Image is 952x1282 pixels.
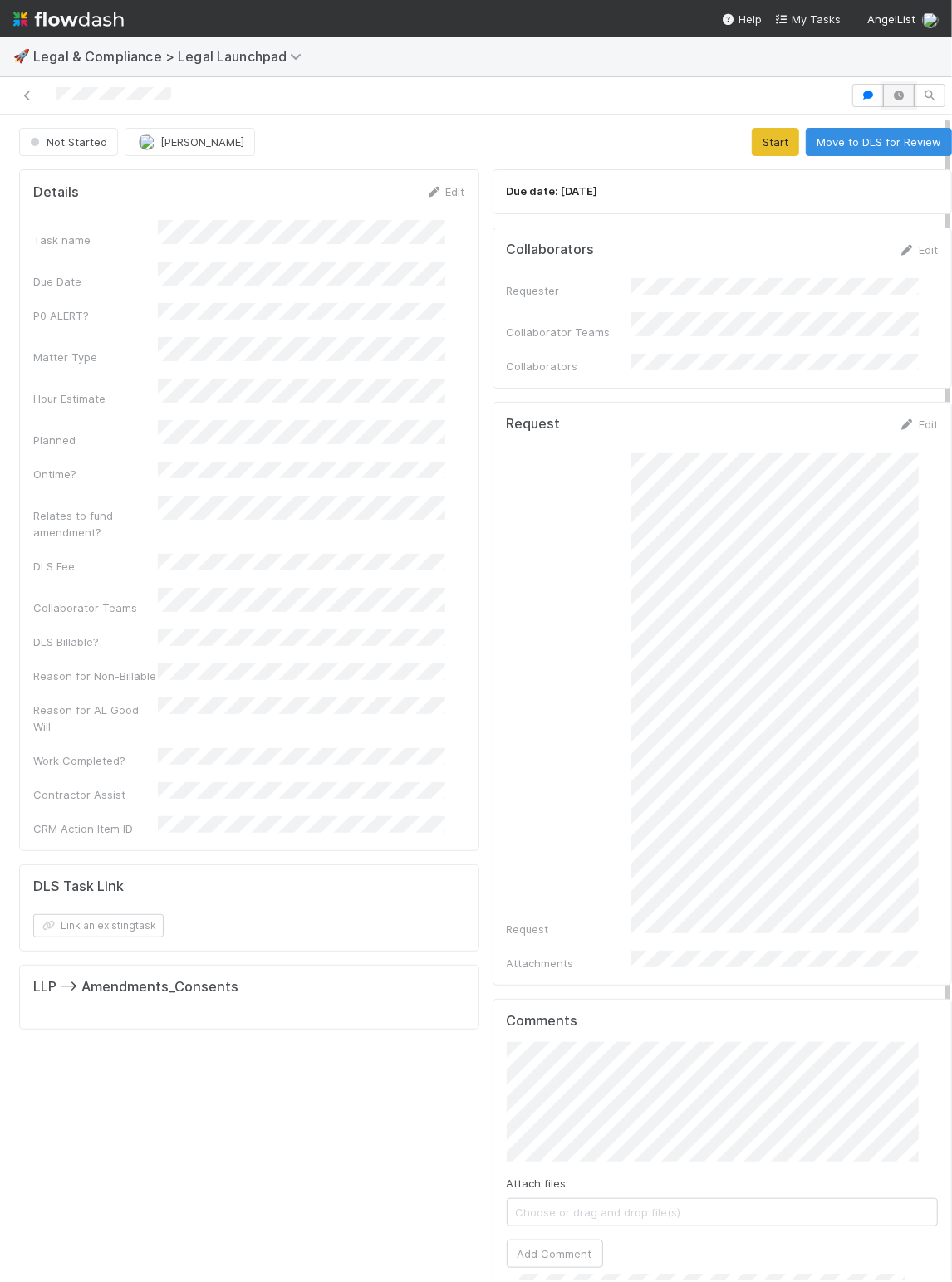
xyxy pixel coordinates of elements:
div: Hour Estimate [33,390,158,407]
button: Not Started [19,128,118,156]
div: Collaborator Teams [507,324,631,340]
div: Matter Type [33,349,158,365]
h5: Details [33,184,79,201]
a: Edit [899,243,938,257]
div: Ontime? [33,466,158,482]
h5: Request [507,416,561,433]
div: Task name [33,232,158,248]
img: avatar_93b89fca-d03a-423a-b274-3dd03f0a621f.png [922,12,939,28]
button: Start [752,128,799,156]
button: Add Comment [507,1240,603,1268]
h5: Collaborators [507,242,595,258]
div: Requester [507,282,631,299]
a: Edit [426,185,465,198]
div: Collaborators [507,358,631,374]
h5: DLS Task Link [33,878,124,895]
div: Work Completed? [33,752,158,769]
div: Due Date [33,273,158,290]
span: Not Started [27,135,107,149]
div: CRM Action Item ID [33,820,158,837]
button: Link an existingtask [33,914,164,937]
div: DLS Fee [33,558,158,575]
span: Choose or drag and drop file(s) [508,1199,938,1226]
a: Edit [899,418,938,431]
div: Reason for Non-Billable [33,668,158,684]
div: DLS Billable? [33,634,158,650]
div: Request [507,921,631,937]
h5: LLP --> Amendments_Consents [33,979,238,996]
strong: Due date: [DATE] [507,184,598,198]
img: logo-inverted-e16ddd16eac7371096b0.svg [13,5,124,33]
div: Attachments [507,955,631,971]
div: Planned [33,432,158,448]
span: Legal & Compliance > Legal Launchpad [33,48,310,65]
label: Attach files: [507,1175,569,1191]
div: Contractor Assist [33,786,158,803]
span: 🚀 [13,49,30,63]
div: Reason for AL Good Will [33,702,158,735]
div: Collaborator Teams [33,599,158,616]
div: Help [722,11,762,27]
span: My Tasks [775,12,841,26]
div: Relates to fund amendment? [33,507,158,541]
a: My Tasks [775,11,841,27]
span: AngelList [867,12,915,26]
div: P0 ALERT? [33,307,158,324]
button: Move to DLS for Review [806,128,952,156]
h5: Comments [507,1013,939,1030]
